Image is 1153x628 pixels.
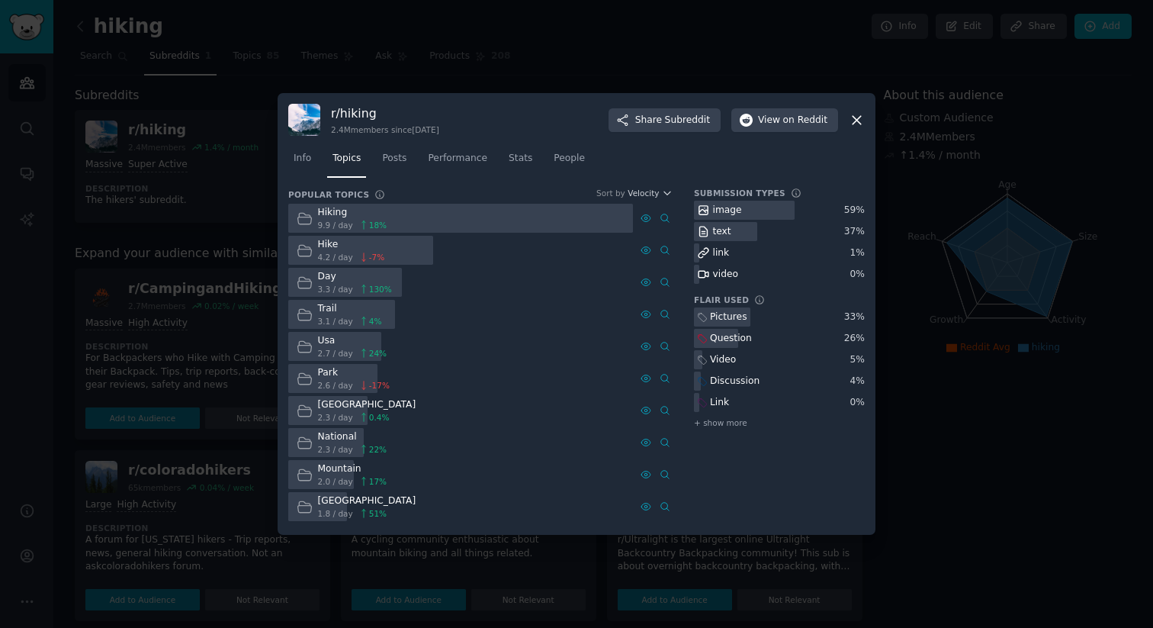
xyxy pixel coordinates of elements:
span: Stats [509,152,532,166]
div: 26 % [844,332,865,346]
div: Trail [318,302,382,316]
span: 2.6 / day [318,380,353,391]
div: Mountain [318,462,387,476]
span: 18 % [369,220,387,230]
div: 2.4M members since [DATE] [331,124,439,135]
div: 4 % [850,375,865,388]
span: Velocity [628,188,659,198]
div: Sort by [596,188,625,198]
div: 1 % [850,246,865,260]
div: National [318,430,387,444]
div: image [713,204,742,217]
div: video [713,268,738,282]
span: -7 % [369,252,384,262]
div: Pictures [710,311,747,324]
div: 0 % [850,268,865,282]
div: 59 % [844,204,865,217]
span: 51 % [369,508,387,519]
div: Hiking [318,206,387,220]
span: 4.2 / day [318,252,353,262]
div: Hike [318,238,385,252]
img: hiking [288,104,320,136]
div: Usa [318,334,387,348]
span: Subreddit [665,114,710,127]
a: Topics [327,147,366,178]
div: [GEOGRAPHIC_DATA] [318,398,416,412]
div: text [713,225,731,239]
div: Video [710,353,736,367]
a: Info [288,147,316,178]
div: Question [710,332,752,346]
span: 3.3 / day [318,284,353,295]
button: Viewon Reddit [731,108,838,133]
div: 33 % [844,311,865,324]
span: View [758,114,827,127]
span: 2.7 / day [318,348,353,359]
span: 4 % [369,316,382,327]
a: Posts [377,147,412,178]
span: 3.1 / day [318,316,353,327]
span: 2.3 / day [318,412,353,423]
div: Day [318,270,392,284]
span: 2.3 / day [318,444,353,455]
span: -17 % [369,380,390,391]
div: link [713,246,730,260]
button: ShareSubreddit [609,108,721,133]
h3: r/ hiking [331,105,439,121]
div: 0 % [850,396,865,410]
span: Share [635,114,710,127]
span: 22 % [369,444,387,455]
div: 5 % [850,353,865,367]
span: 2.0 / day [318,476,353,487]
a: Stats [503,147,538,178]
h3: Popular Topics [288,189,369,200]
button: Velocity [628,188,673,198]
a: Performance [422,147,493,178]
div: Link [710,396,729,410]
span: 24 % [369,348,387,359]
span: 1.8 / day [318,508,353,519]
h3: Flair Used [694,295,749,305]
div: 37 % [844,225,865,239]
span: 0.4 % [369,412,390,423]
span: 17 % [369,476,387,487]
span: People [554,152,585,166]
span: 130 % [369,284,392,295]
div: Discussion [710,375,760,388]
span: Info [294,152,311,166]
span: Performance [428,152,487,166]
div: Park [318,366,390,380]
div: [GEOGRAPHIC_DATA] [318,494,416,508]
span: on Reddit [783,114,827,127]
span: Posts [382,152,406,166]
span: 9.9 / day [318,220,353,230]
a: People [548,147,590,178]
span: Topics [332,152,361,166]
h3: Submission Types [694,188,785,198]
span: + show more [694,417,747,428]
